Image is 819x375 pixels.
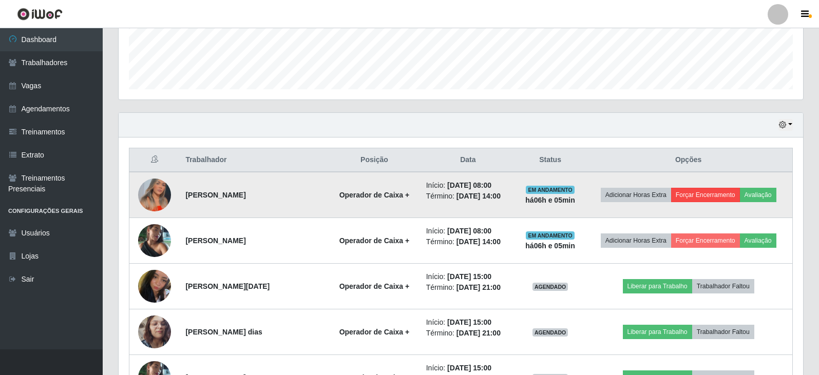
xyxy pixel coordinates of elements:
[185,236,245,245] strong: [PERSON_NAME]
[692,279,754,293] button: Trabalhador Faltou
[532,283,568,291] span: AGENDADO
[671,188,740,202] button: Forçar Encerramento
[447,181,491,189] time: [DATE] 08:00
[447,318,491,326] time: [DATE] 15:00
[447,364,491,372] time: [DATE] 15:00
[339,328,410,336] strong: Operador de Caixa +
[447,227,491,235] time: [DATE] 08:00
[525,196,575,204] strong: há 06 h e 05 min
[426,191,510,202] li: Término:
[623,279,692,293] button: Liberar para Trabalho
[525,242,575,250] strong: há 06 h e 05 min
[185,191,245,199] strong: [PERSON_NAME]
[426,363,510,373] li: Início:
[740,233,776,248] button: Avaliação
[456,329,501,337] time: [DATE] 21:00
[426,271,510,282] li: Início:
[623,325,692,339] button: Liberar para Trabalho
[339,236,410,245] strong: Operador de Caixa +
[179,148,329,172] th: Trabalhador
[17,8,63,21] img: CoreUI Logo
[426,236,510,247] li: Término:
[426,328,510,339] li: Término:
[329,148,420,172] th: Posição
[426,317,510,328] li: Início:
[138,203,171,278] img: 1746543274718.jpeg
[138,172,171,217] img: 1743171488336.jpeg
[185,282,270,290] strong: [PERSON_NAME][DATE]
[456,192,501,200] time: [DATE] 14:00
[426,180,510,191] li: Início:
[740,188,776,202] button: Avaliação
[526,231,575,240] span: EM ANDAMENTO
[447,272,491,281] time: [DATE] 15:00
[420,148,516,172] th: Data
[601,233,671,248] button: Adicionar Horas Extra
[138,303,171,361] img: 1741914995859.jpeg
[426,282,510,293] li: Término:
[138,265,171,308] img: 1737905263534.jpeg
[526,186,575,194] span: EM ANDAMENTO
[516,148,584,172] th: Status
[456,283,501,291] time: [DATE] 21:00
[671,233,740,248] button: Forçar Encerramento
[426,226,510,236] li: Início:
[185,328,262,336] strong: [PERSON_NAME] dias
[339,282,410,290] strong: Operador de Caixa +
[601,188,671,202] button: Adicionar Horas Extra
[339,191,410,199] strong: Operador de Caixa +
[532,328,568,337] span: AGENDADO
[456,238,501,246] time: [DATE] 14:00
[584,148,792,172] th: Opções
[692,325,754,339] button: Trabalhador Faltou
